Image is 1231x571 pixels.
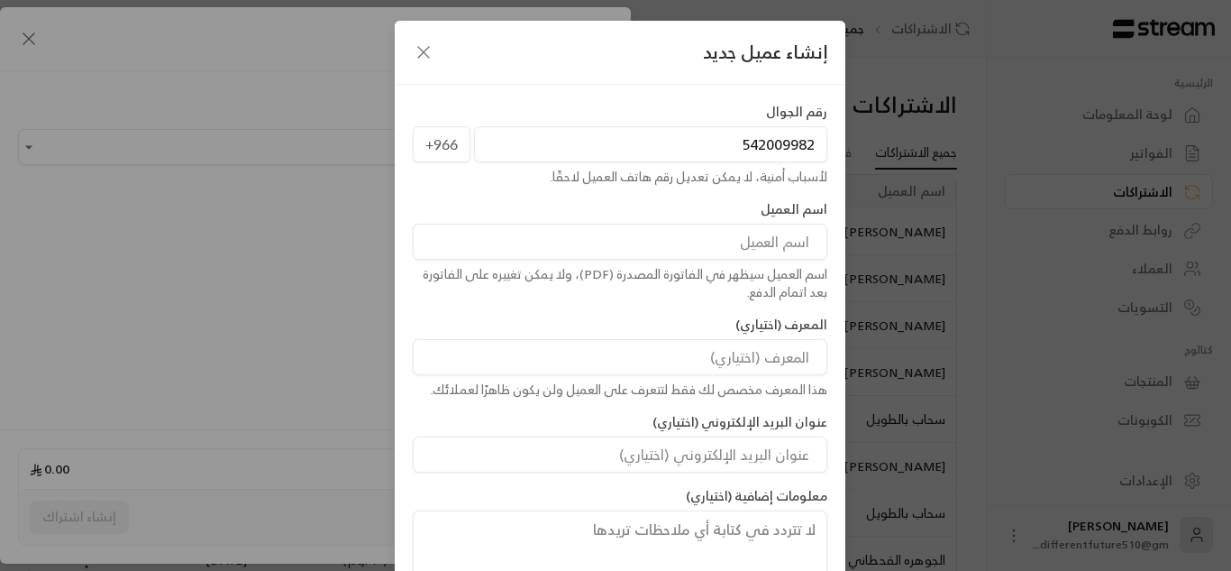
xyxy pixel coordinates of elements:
input: رقم الجوال [474,126,827,162]
input: اسم العميل [413,224,827,260]
div: لأسباب أمنية، لا يمكن تعديل رقم هاتف العميل لاحقًا. [413,168,827,186]
div: اسم العميل سيظهر في الفاتورة المصدرة (PDF)، ولا يمكن تغييره على الفاتورة بعد اتمام الدفع. [413,265,827,301]
input: عنوان البريد الإلكتروني (اختياري) [413,437,827,473]
label: عنوان البريد الإلكتروني (اختياري) [652,413,827,431]
label: اسم العميل [761,200,827,218]
div: هذا المعرف مخصص لك فقط لتتعرف على العميل ولن يكون ظاهرًا لعملائك. [413,381,827,399]
input: المعرف (اختياري) [413,339,827,375]
span: إنشاء عميل جديد [703,39,827,66]
label: رقم الجوال [766,103,827,121]
span: +966 [413,126,470,162]
label: المعرف (اختياري) [735,316,827,334]
label: معلومات إضافية (اختياري) [686,487,827,505]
